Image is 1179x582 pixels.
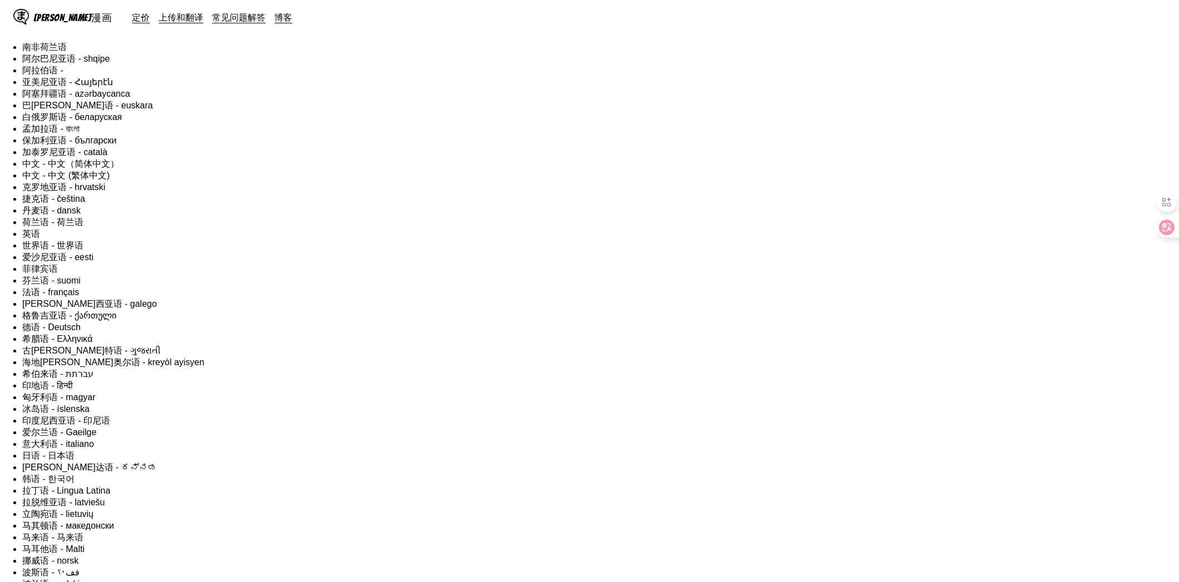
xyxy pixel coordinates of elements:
[22,416,110,425] font: 印度尼西亚语 - 印尼语
[22,112,122,122] font: 白俄罗斯语 - беларуская
[22,474,75,484] font: 韩语 - 한국어
[22,299,157,309] font: [PERSON_NAME]西亚语 - galego
[22,42,67,52] font: 南非荷兰语
[22,206,81,215] font: 丹麦语 - dansk
[22,498,105,507] font: 拉脱维亚语 - latviešu
[22,276,81,285] font: 芬兰语 - suomi
[132,12,150,23] a: 定价
[22,136,116,145] font: 保加利亚语 - български
[22,217,83,227] font: 荷兰语 - 荷兰语
[22,89,130,98] font: 阿塞拜疆语 - azərbaycanca
[22,346,161,355] font: 古[PERSON_NAME]特语 - ગુજરાતી
[22,427,96,437] font: 爱尔兰语 - Gaeilge
[22,357,204,367] font: 海地[PERSON_NAME]奥尔语 - kreyòl ayisyen
[22,533,83,542] font: 马来语 - 马来语
[22,462,157,472] font: [PERSON_NAME]达语 - ಕನ್ನಡ
[22,66,76,75] font: 阿拉伯语 - ‎ ‎ ‎ ‎ ‎
[22,311,116,320] font: 格鲁吉亚语 - ქართული
[22,171,110,180] font: 中文 - 中文 (繁体中文)
[22,241,83,250] font: 世界语 - 世界语
[22,381,73,390] font: 印地语 - हिन्दी
[22,544,85,554] font: 马耳他语 - Malti
[22,392,96,402] font: 匈牙利语 - magyar
[22,556,78,565] font: 挪威语 - norsk
[22,101,153,110] font: 巴[PERSON_NAME]语 - euskara
[22,194,85,203] font: 捷克语 - čeština
[22,369,93,379] font: 希伯来语 - ‎עברתת‎
[22,509,93,519] font: 立陶宛语 - lietuvių
[33,12,112,23] font: [PERSON_NAME]漫画
[13,9,132,27] a: IsManga 标志[PERSON_NAME]漫画
[22,159,119,168] font: 中文 - 中文（简体中文）
[13,9,29,24] img: IsManga 标志
[22,568,80,577] font: 波斯语 - ‎فف٢٠‎
[22,147,107,157] font: 加泰罗尼亚语 - català
[22,252,93,262] font: 爱沙尼亚语 - eesti
[275,12,293,23] a: 博客
[22,521,114,530] font: 马其顿语 - македонски
[22,229,40,238] font: 英语
[22,322,81,332] font: 德语 - Deutsch
[22,54,110,63] font: 阿尔巴尼亚语 - shqipe
[213,12,266,23] a: 常见问题解答
[22,439,94,449] font: 意大利语 - italiano
[22,124,80,133] font: 孟加拉语 - বাংলা
[22,264,58,273] font: 菲律宾语
[22,334,92,344] font: 希腊语 - Ελληνικά
[22,486,110,495] font: 拉丁语 - Lingua Latina
[22,451,75,460] font: 日语 - 日本语
[22,77,113,87] font: 亚美尼亚语 - Հայերէն
[159,12,204,23] a: 上传和翻译
[22,287,79,297] font: 法语 - français
[22,404,90,414] font: 冰岛语 - íslenska
[22,182,105,192] font: 克罗地亚语 - hrvatski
